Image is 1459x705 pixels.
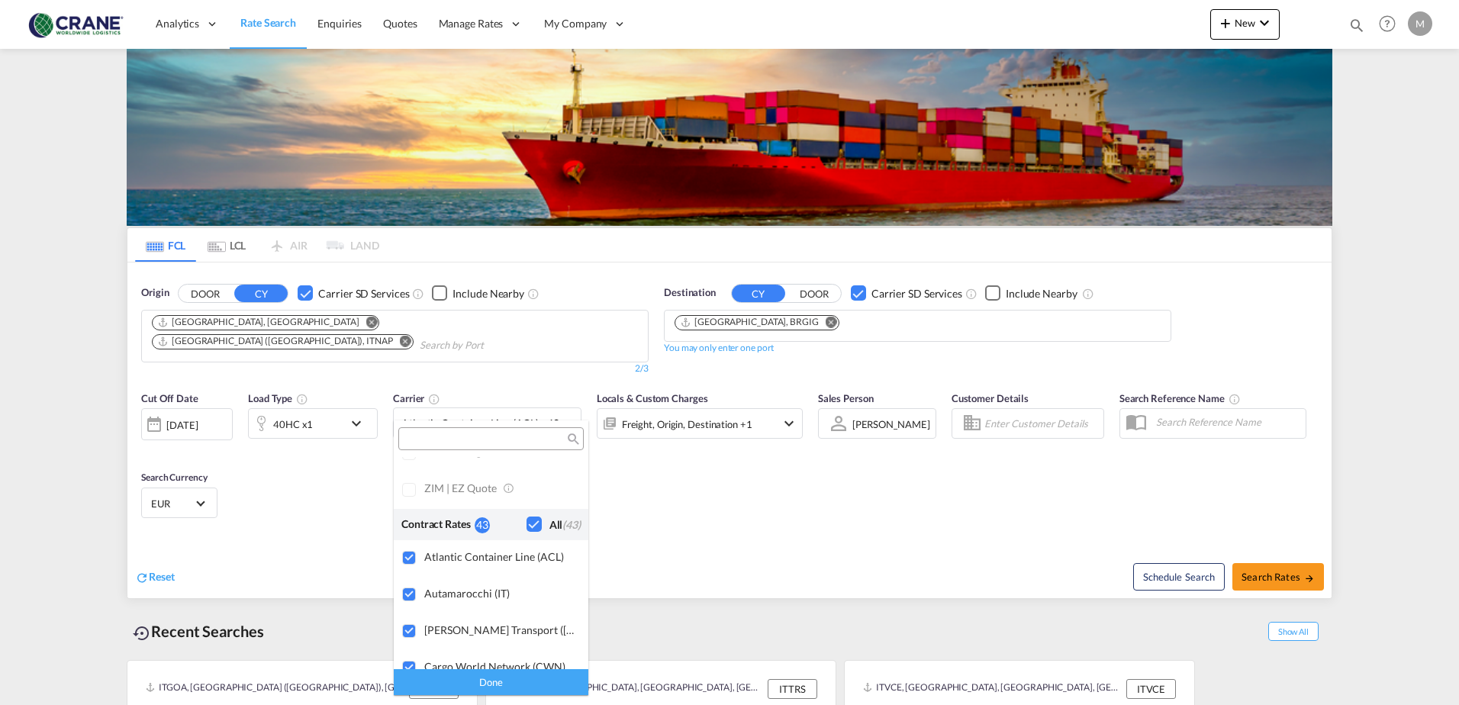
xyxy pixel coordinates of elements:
span: (43) [562,518,581,531]
div: Cargo World Network (CWN) [424,660,576,673]
md-checkbox: Checkbox No Ink [527,517,581,533]
div: Done [394,668,588,695]
div: All [549,517,581,533]
div: ZIM | eZ Quote [424,481,576,496]
div: Autamarocchi (IT) [424,587,576,600]
md-icon: icon-magnify [566,433,578,445]
div: 43 [475,517,490,533]
div: [PERSON_NAME] Transport ([GEOGRAPHIC_DATA]) | Direct [424,623,576,636]
div: Contract Rates [401,517,475,533]
md-icon: s18 icon-information-outline [503,481,517,495]
div: Atlantic Container Line (ACL) [424,550,576,563]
